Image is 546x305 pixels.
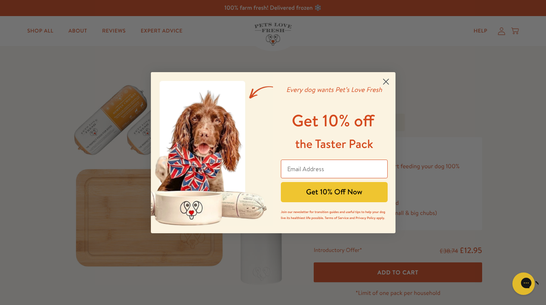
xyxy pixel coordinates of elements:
span: Get 10% off [292,109,374,132]
iframe: Gorgias live chat messenger [509,270,539,298]
input: Email Address [281,160,388,178]
button: Close dialog [379,75,393,88]
em: Every dog wants Pet’s Love Fresh [286,85,382,94]
img: a400ef88-77f9-4908-94a9-4c138221a682.jpeg [151,72,273,233]
button: Get 10% Off Now [281,182,388,202]
span: the Taster Pack [295,136,373,152]
span: Join our newsletter for transition guides and useful tips to help your dog live its healthiest li... [281,209,385,220]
